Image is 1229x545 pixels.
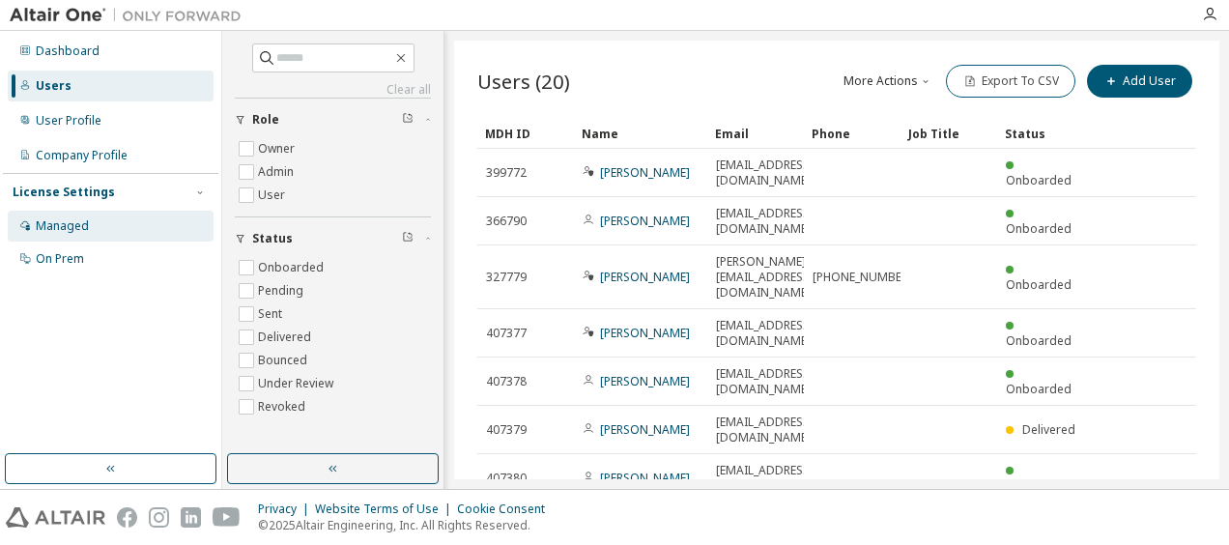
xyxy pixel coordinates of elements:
span: Clear filter [402,112,414,128]
a: [PERSON_NAME] [600,213,690,229]
span: Status [252,231,293,246]
div: Users [36,78,71,94]
div: On Prem [36,251,84,267]
div: Dashboard [36,43,100,59]
label: Onboarded [258,256,328,279]
span: Onboarded [1006,477,1072,494]
span: [EMAIL_ADDRESS][DOMAIN_NAME] [716,415,814,445]
span: 399772 [486,165,527,181]
img: altair_logo.svg [6,507,105,528]
div: Phone [812,118,893,149]
div: User Profile [36,113,101,129]
div: Status [1005,118,1086,149]
span: [EMAIL_ADDRESS][DOMAIN_NAME] [716,463,814,494]
a: [PERSON_NAME] [600,164,690,181]
button: More Actions [842,65,934,98]
span: Delivered [1022,421,1075,438]
span: Users (20) [477,68,570,95]
span: 407380 [486,471,527,486]
img: Altair One [10,6,251,25]
span: 407378 [486,374,527,389]
div: License Settings [13,185,115,200]
label: Under Review [258,372,337,395]
span: Onboarded [1006,332,1072,349]
label: Sent [258,302,286,326]
a: [PERSON_NAME] [600,373,690,389]
span: [EMAIL_ADDRESS][DOMAIN_NAME] [716,318,814,349]
a: [PERSON_NAME] [600,269,690,285]
button: Role [235,99,431,141]
img: instagram.svg [149,507,169,528]
button: Add User [1087,65,1192,98]
div: MDH ID [485,118,566,149]
span: [PERSON_NAME][EMAIL_ADDRESS][DOMAIN_NAME] [716,254,814,301]
span: Onboarded [1006,381,1072,397]
label: Pending [258,279,307,302]
label: Delivered [258,326,315,349]
a: [PERSON_NAME] [600,325,690,341]
label: Bounced [258,349,311,372]
img: youtube.svg [213,507,241,528]
a: [PERSON_NAME] [600,421,690,438]
div: Company Profile [36,148,128,163]
button: Status [235,217,431,260]
label: Revoked [258,395,309,418]
span: [EMAIL_ADDRESS][DOMAIN_NAME] [716,158,814,188]
label: User [258,184,289,207]
span: 407377 [486,326,527,341]
div: Cookie Consent [457,502,557,517]
div: Website Terms of Use [315,502,457,517]
span: 407379 [486,422,527,438]
span: [EMAIL_ADDRESS][DOMAIN_NAME] [716,366,814,397]
a: Clear all [235,82,431,98]
span: Onboarded [1006,172,1072,188]
span: [EMAIL_ADDRESS][DOMAIN_NAME] [716,206,814,237]
a: [PERSON_NAME] [600,470,690,486]
span: Onboarded [1006,276,1072,293]
div: Privacy [258,502,315,517]
label: Admin [258,160,298,184]
button: Export To CSV [946,65,1075,98]
img: facebook.svg [117,507,137,528]
p: © 2025 Altair Engineering, Inc. All Rights Reserved. [258,517,557,533]
span: Clear filter [402,231,414,246]
div: Name [582,118,700,149]
span: 327779 [486,270,527,285]
span: 366790 [486,214,527,229]
div: Email [715,118,796,149]
div: Job Title [908,118,989,149]
div: Managed [36,218,89,234]
span: [PHONE_NUMBER] [813,270,912,285]
span: Onboarded [1006,220,1072,237]
label: Owner [258,137,299,160]
img: linkedin.svg [181,507,201,528]
span: Role [252,112,279,128]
